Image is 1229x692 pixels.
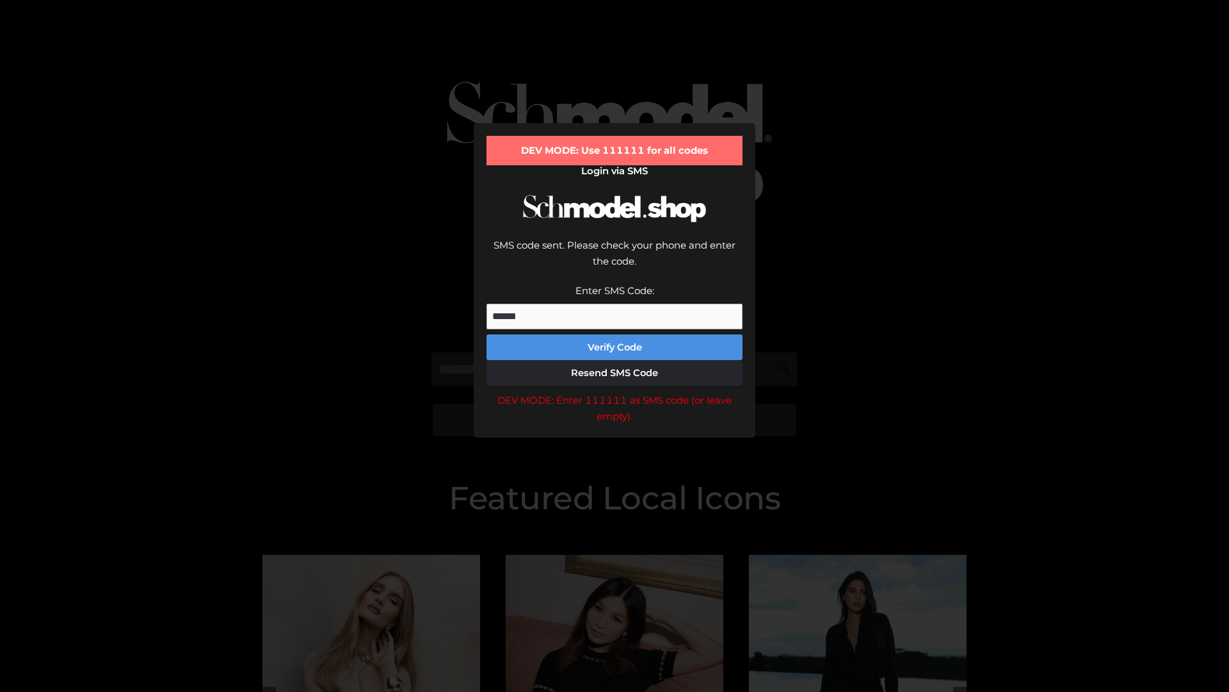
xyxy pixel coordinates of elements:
div: DEV MODE: Enter 111111 as SMS code (or leave empty). [486,392,743,425]
button: Resend SMS Code [486,360,743,386]
label: Enter SMS Code: [575,284,654,297]
div: SMS code sent. Please check your phone and enter the code. [486,237,743,283]
h2: Login via SMS [486,165,743,177]
img: Schmodel Logo [518,183,711,234]
div: DEV MODE: Use 111111 for all codes [486,136,743,165]
button: Verify Code [486,334,743,360]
